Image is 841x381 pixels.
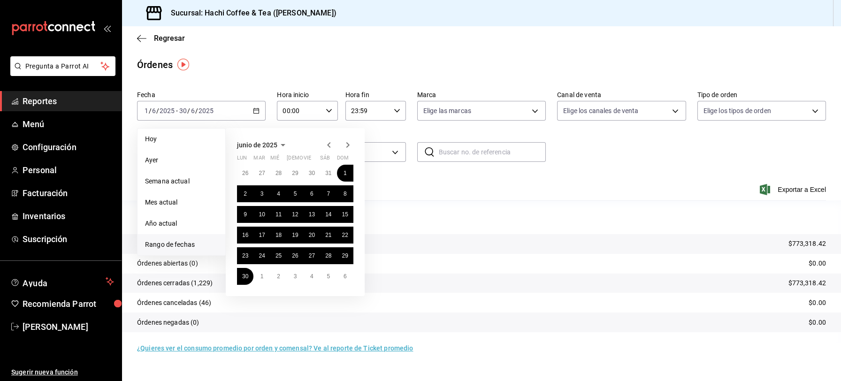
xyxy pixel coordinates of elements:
[304,206,320,223] button: 13 de junio de 2025
[137,278,213,288] p: Órdenes cerradas (1,229)
[270,185,287,202] button: 4 de junio de 2025
[145,176,218,186] span: Semana actual
[137,34,185,43] button: Regresar
[260,190,264,197] abbr: 3 de junio de 2025
[287,185,303,202] button: 5 de junio de 2025
[304,268,320,285] button: 4 de julio de 2025
[287,268,303,285] button: 3 de julio de 2025
[145,198,218,207] span: Mes actual
[253,165,270,182] button: 27 de mayo de 2025
[244,211,247,218] abbr: 9 de junio de 2025
[337,268,353,285] button: 6 de julio de 2025
[342,211,348,218] abbr: 15 de junio de 2025
[309,170,315,176] abbr: 30 de mayo de 2025
[137,259,198,268] p: Órdenes abiertas (0)
[788,239,826,249] p: $773,318.42
[320,155,330,165] abbr: sábado
[423,106,471,115] span: Elige las marcas
[310,190,313,197] abbr: 6 de junio de 2025
[337,185,353,202] button: 8 de junio de 2025
[154,34,185,43] span: Regresar
[10,56,115,76] button: Pregunta a Parrot AI
[292,232,298,238] abbr: 19 de junio de 2025
[287,227,303,244] button: 19 de junio de 2025
[23,297,114,310] span: Recomienda Parrot
[292,170,298,176] abbr: 29 de mayo de 2025
[144,107,149,114] input: --
[337,165,353,182] button: 1 de junio de 2025
[23,210,114,222] span: Inventarios
[253,155,265,165] abbr: martes
[809,259,826,268] p: $0.00
[344,170,347,176] abbr: 1 de junio de 2025
[310,273,313,280] abbr: 4 de julio de 2025
[23,118,114,130] span: Menú
[292,252,298,259] abbr: 26 de junio de 2025
[327,273,330,280] abbr: 5 de julio de 2025
[195,107,198,114] span: /
[237,155,247,165] abbr: lunes
[294,190,297,197] abbr: 5 de junio de 2025
[345,91,406,98] label: Hora fin
[177,59,189,70] img: Tooltip marker
[237,268,253,285] button: 30 de junio de 2025
[325,211,331,218] abbr: 14 de junio de 2025
[304,247,320,264] button: 27 de junio de 2025
[159,107,175,114] input: ----
[277,91,337,98] label: Hora inicio
[277,273,280,280] abbr: 2 de julio de 2025
[275,170,282,176] abbr: 28 de mayo de 2025
[11,367,114,377] span: Sugerir nueva función
[325,232,331,238] abbr: 21 de junio de 2025
[304,227,320,244] button: 20 de junio de 2025
[287,247,303,264] button: 26 de junio de 2025
[187,107,190,114] span: /
[417,91,546,98] label: Marca
[270,165,287,182] button: 28 de mayo de 2025
[304,165,320,182] button: 30 de mayo de 2025
[259,170,265,176] abbr: 27 de mayo de 2025
[191,107,195,114] input: --
[294,273,297,280] abbr: 3 de julio de 2025
[270,227,287,244] button: 18 de junio de 2025
[137,318,199,328] p: Órdenes negadas (0)
[242,252,248,259] abbr: 23 de junio de 2025
[23,187,114,199] span: Facturación
[259,252,265,259] abbr: 24 de junio de 2025
[788,278,826,288] p: $773,318.42
[320,268,336,285] button: 5 de julio de 2025
[7,68,115,78] a: Pregunta a Parrot AI
[237,165,253,182] button: 26 de mayo de 2025
[809,318,826,328] p: $0.00
[762,184,826,195] button: Exportar a Excel
[23,320,114,333] span: [PERSON_NAME]
[103,24,111,32] button: open_drawer_menu
[270,206,287,223] button: 11 de junio de 2025
[270,247,287,264] button: 25 de junio de 2025
[145,155,218,165] span: Ayer
[439,143,546,161] input: Buscar no. de referencia
[287,155,342,165] abbr: jueves
[23,276,102,287] span: Ayuda
[703,106,771,115] span: Elige los tipos de orden
[320,185,336,202] button: 7 de junio de 2025
[809,298,826,308] p: $0.00
[137,212,826,223] p: Resumen
[244,190,247,197] abbr: 2 de junio de 2025
[253,247,270,264] button: 24 de junio de 2025
[242,232,248,238] abbr: 16 de junio de 2025
[253,268,270,285] button: 1 de julio de 2025
[198,107,214,114] input: ----
[325,170,331,176] abbr: 31 de mayo de 2025
[270,155,279,165] abbr: miércoles
[145,240,218,250] span: Rango de fechas
[557,91,686,98] label: Canal de venta
[23,233,114,245] span: Suscripción
[309,252,315,259] abbr: 27 de junio de 2025
[259,232,265,238] abbr: 17 de junio de 2025
[237,206,253,223] button: 9 de junio de 2025
[137,344,413,352] a: ¿Quieres ver el consumo promedio por orden y comensal? Ve al reporte de Ticket promedio
[237,247,253,264] button: 23 de junio de 2025
[563,106,638,115] span: Elige los canales de venta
